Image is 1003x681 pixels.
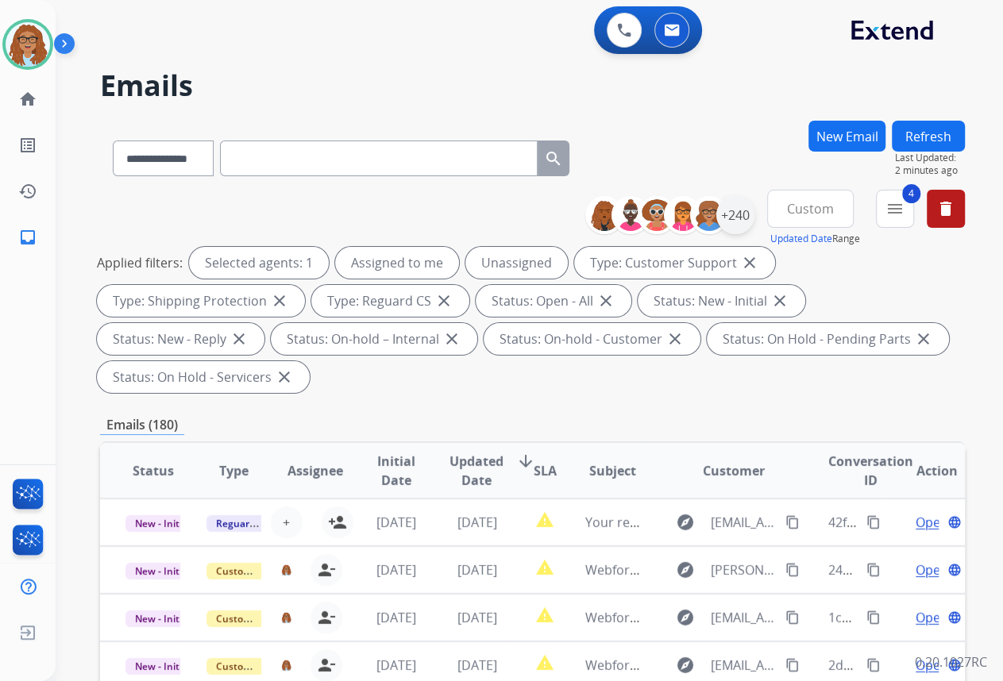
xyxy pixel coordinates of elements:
mat-icon: person_remove [317,656,336,675]
mat-icon: inbox [18,228,37,247]
button: + [271,506,303,538]
span: Your repair part is on its way [584,514,757,531]
span: [DATE] [376,514,416,531]
span: Customer Support [206,563,310,579]
span: [PERSON_NAME][EMAIL_ADDRESS][DOMAIN_NAME] [711,560,777,579]
img: agent-avatar [281,660,291,671]
div: Selected agents: 1 [189,247,329,279]
span: Last Updated: [895,152,965,164]
span: Conversation ID [828,452,913,490]
span: [DATE] [376,656,416,674]
div: Status: On-hold - Customer [484,323,700,355]
mat-icon: report_problem [535,558,554,577]
mat-icon: close [914,329,933,348]
h2: Emails [100,70,965,102]
span: [EMAIL_ADDRESS][DOMAIN_NAME] [711,656,777,675]
span: Subject [588,461,635,480]
span: Webform from [EMAIL_ADDRESS][DOMAIN_NAME] on [DATE] [584,609,944,626]
div: Status: New - Initial [638,285,805,317]
mat-icon: close [596,291,615,310]
mat-icon: close [434,291,453,310]
th: Action [884,443,965,498]
mat-icon: arrow_downward [516,452,535,471]
mat-icon: content_copy [866,563,881,577]
mat-icon: content_copy [785,658,800,672]
span: Open [916,513,948,532]
button: Refresh [892,121,965,152]
span: Customer Support [206,610,310,627]
span: [EMAIL_ADDRESS][DOMAIN_NAME] [711,513,777,532]
span: SLA [533,461,556,480]
mat-icon: content_copy [866,610,881,625]
span: [DATE] [457,656,497,674]
div: Type: Shipping Protection [97,285,305,317]
mat-icon: close [275,367,294,387]
mat-icon: person_remove [317,560,336,579]
div: Status: New - Reply [97,323,264,355]
mat-icon: language [947,563,962,577]
p: Applied filters: [97,253,183,272]
span: Assignee [287,461,343,480]
mat-icon: explore [676,656,695,675]
mat-icon: report_problem [535,510,554,529]
mat-icon: close [770,291,789,310]
p: 0.20.1027RC [915,652,987,671]
img: agent-avatar [281,564,291,575]
span: [DATE] [376,609,416,626]
div: Status: On-hold – Internal [271,323,477,355]
span: 4 [902,184,920,203]
button: New Email [808,121,885,152]
span: Open [916,608,948,627]
div: Type: Customer Support [574,247,775,279]
span: Webform from [EMAIL_ADDRESS][DOMAIN_NAME] on [DATE] [584,656,944,674]
span: New - Initial [125,658,199,675]
mat-icon: content_copy [866,658,881,672]
p: Emails (180) [100,415,184,435]
span: New - Initial [125,563,199,579]
mat-icon: explore [676,513,695,532]
mat-icon: close [270,291,289,310]
mat-icon: menu [885,199,905,218]
div: Status: On Hold - Servicers [97,361,310,393]
mat-icon: home [18,90,37,109]
div: Status: Open - All [476,285,631,317]
mat-icon: history [18,182,37,201]
span: [DATE] [457,514,497,531]
span: Status [133,461,174,480]
mat-icon: person_remove [317,608,336,627]
span: Customer [703,461,765,480]
mat-icon: content_copy [785,515,800,529]
div: Status: On Hold - Pending Parts [707,323,949,355]
mat-icon: language [947,610,962,625]
span: Type [219,461,249,480]
mat-icon: person_add [328,513,347,532]
span: Customer Support [206,658,310,675]
span: 2 minutes ago [895,164,965,177]
mat-icon: close [740,253,759,272]
span: [DATE] [457,609,497,626]
span: Initial Date [368,452,423,490]
span: [DATE] [376,561,416,579]
span: Custom [787,206,834,212]
img: agent-avatar [281,612,291,623]
span: Open [916,560,948,579]
div: Assigned to me [335,247,459,279]
mat-icon: report_problem [535,606,554,625]
mat-icon: search [544,149,563,168]
img: avatar [6,22,50,67]
div: Type: Reguard CS [311,285,469,317]
span: Reguard CS [206,515,279,532]
button: 4 [876,190,914,228]
span: Range [770,232,860,245]
mat-icon: close [665,329,685,348]
span: [DATE] [457,561,497,579]
mat-icon: content_copy [785,563,800,577]
mat-icon: close [442,329,461,348]
span: [EMAIL_ADDRESS][DOMAIN_NAME] [711,608,777,627]
span: New - Initial [125,515,199,532]
span: Updated Date [449,452,503,490]
mat-icon: content_copy [866,515,881,529]
span: New - Initial [125,610,199,627]
div: +240 [716,196,754,234]
mat-icon: close [230,329,249,348]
